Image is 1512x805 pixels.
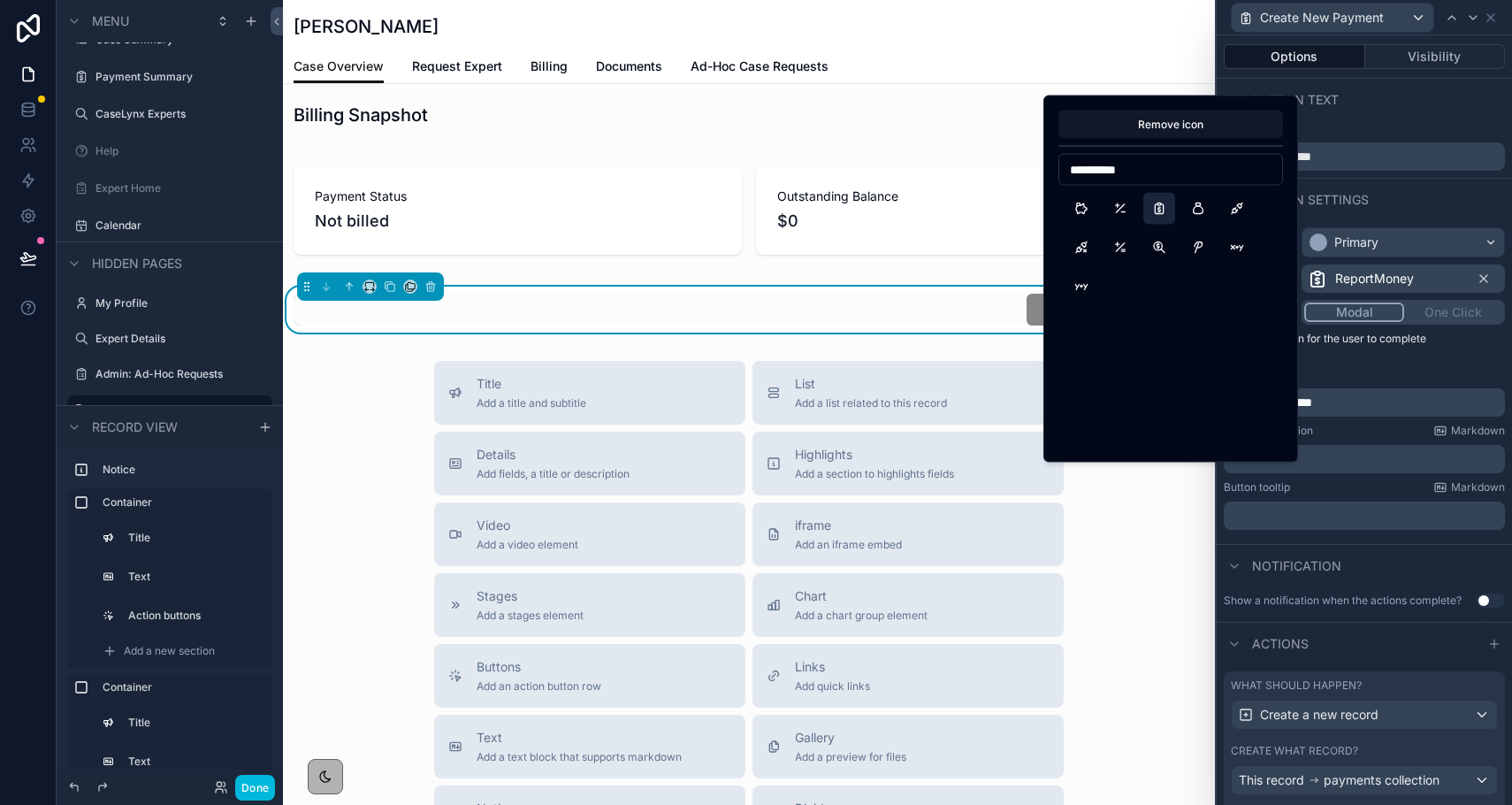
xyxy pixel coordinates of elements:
button: ZoomMoney [1143,232,1175,264]
button: ReportMoney [1143,193,1175,225]
button: Create a new record [1231,700,1498,730]
span: Add a title and subtitle [477,396,586,410]
button: GalleryAdd a preview for files [752,715,1064,778]
label: Create what record? [1231,744,1358,758]
button: Primary [1302,227,1505,257]
label: Text [128,755,255,769]
span: Actions [1252,635,1309,653]
button: iframeAdd an iframe embed [752,502,1064,566]
label: Button tooltip [1224,480,1290,494]
span: Add fields, a title or description [477,467,630,481]
label: Help [95,144,262,158]
button: PlugConnected [1221,193,1253,225]
span: Highlights [795,446,954,464]
label: Payment Summary [95,70,262,84]
button: ListAdd a list related to this record [752,361,1064,425]
button: VideoAdd a video element [434,502,745,566]
span: This record [1239,771,1304,789]
span: Add a text block that supports markdown [477,750,682,764]
span: Add a preview for files [795,750,906,764]
span: Gallery [795,729,906,747]
label: Hidden: All Case Summary [95,402,262,417]
button: Moneybag [1182,193,1214,225]
span: Markdown [1451,480,1505,494]
span: Hidden pages [92,255,182,272]
span: Ad-Hoc Case Requests [691,57,829,75]
button: ChartAdd a chart group element [752,573,1064,637]
button: TextAdd a text block that supports markdown [434,715,745,778]
label: Container [103,680,258,694]
span: Button text [1252,91,1339,109]
span: Create New Payment [1260,9,1384,27]
span: Add a new section [124,644,215,658]
button: MathYPlusY [1065,271,1097,303]
button: This recordpayments collection [1231,765,1498,795]
button: MathXPlusY [1221,232,1253,264]
button: LinksAdd quick links [752,644,1064,708]
span: Add an action button row [477,679,601,694]
button: ButtonsAdd an action button row [434,644,745,708]
button: PlusMinus [1104,193,1136,225]
span: payments collection [1324,771,1439,789]
button: StagesAdd a stages element [434,573,745,637]
label: My Profile [95,296,262,310]
p: A form will open for the user to complete [1224,332,1505,353]
span: Button settings [1252,191,1369,209]
button: Done [235,775,275,801]
a: Request Expert [412,50,502,86]
span: Stages [477,587,584,605]
a: Documents [596,50,662,86]
label: Action buttons [128,609,255,623]
span: Details [477,446,630,464]
button: Remove icon [1058,111,1283,139]
a: Expert Home [95,181,262,195]
span: Documents [596,57,662,75]
label: What should happen? [1231,678,1362,693]
span: Notification [1252,557,1341,575]
a: Ad-Hoc Case Requests [691,50,829,86]
span: Menu [92,12,129,30]
a: Admin: Ad-Hoc Requests [95,367,262,381]
span: Markdown [1451,424,1505,438]
a: Markdown [1433,480,1505,494]
span: Title [477,375,586,393]
span: Buttons [477,658,601,676]
button: BrandPushover [1182,232,1214,264]
span: Text [477,729,682,747]
span: Add a list related to this record [795,396,947,410]
a: Markdown [1433,424,1505,438]
span: ReportMoney [1335,270,1414,287]
span: Chart [795,587,928,605]
button: PigMoney [1065,193,1097,225]
span: Add a section to highlights fields [795,467,954,481]
span: Case Overview [294,57,384,75]
span: Add quick links [795,679,870,694]
span: Video [477,517,578,534]
span: Links [795,658,870,676]
button: Visibility [1365,44,1506,69]
div: scrollable content [1224,502,1505,530]
button: Options [1224,44,1365,69]
div: scrollable content [57,448,283,770]
button: HighlightsAdd a section to highlights fields [752,432,1064,495]
label: Title [128,716,255,730]
span: Add an iframe embed [795,538,902,552]
span: iframe [795,517,902,534]
span: Create a new record [1260,706,1378,724]
h1: [PERSON_NAME] [294,14,439,39]
label: CaseLynx Experts [95,107,262,121]
label: Container [103,495,258,510]
a: Calendar [95,218,262,233]
span: Request Expert [412,57,502,75]
label: Title [128,531,255,545]
button: DetailsAdd fields, a title or description [434,432,745,495]
span: List [795,375,947,393]
button: Create New Payment [1231,3,1434,33]
label: Expert Details [95,332,262,346]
